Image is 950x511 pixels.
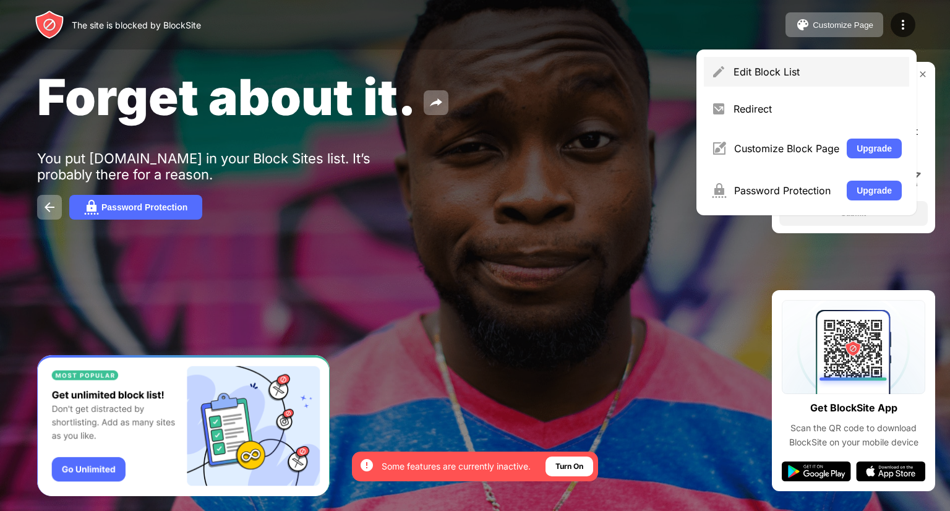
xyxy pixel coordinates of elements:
div: You put [DOMAIN_NAME] in your Block Sites list. It’s probably there for a reason. [37,150,419,182]
div: Customize Block Page [734,142,839,155]
button: Customize Page [785,12,883,37]
img: menu-pencil.svg [711,64,726,79]
div: Get BlockSite App [810,399,897,417]
img: back.svg [42,200,57,215]
div: Turn On [555,460,583,473]
img: app-store.svg [856,462,925,481]
img: error-circle-white.svg [359,458,374,473]
button: Upgrade [847,181,902,200]
img: menu-icon.svg [896,17,910,32]
div: Scan the QR code to download BlockSite on your mobile device [782,421,925,449]
div: Password Protection [734,184,839,197]
img: pallet.svg [795,17,810,32]
div: The site is blocked by BlockSite [72,20,201,30]
div: Redirect [734,103,902,115]
button: Upgrade [847,139,902,158]
div: Customize Page [813,20,873,30]
img: rate-us-close.svg [918,69,928,79]
img: qrcode.svg [782,300,925,394]
span: Forget about it. [37,67,416,127]
img: menu-customize.svg [711,141,727,156]
button: Password Protection [69,195,202,220]
div: Some features are currently inactive. [382,460,531,473]
img: header-logo.svg [35,10,64,40]
div: Password Protection [101,202,187,212]
img: password.svg [84,200,99,215]
img: google-play.svg [782,462,851,481]
div: Edit Block List [734,66,902,78]
img: menu-redirect.svg [711,101,726,116]
img: share.svg [429,95,443,110]
img: menu-password.svg [711,183,727,198]
iframe: Banner [37,355,330,497]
